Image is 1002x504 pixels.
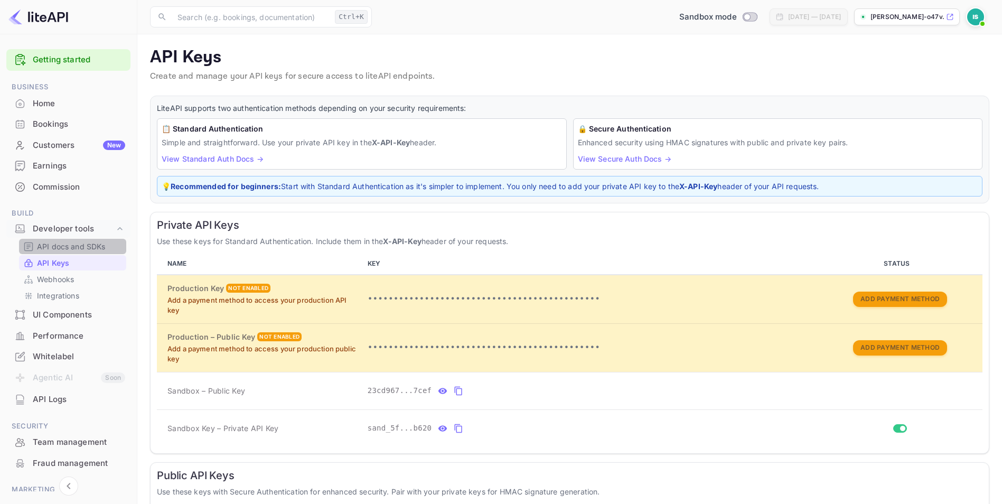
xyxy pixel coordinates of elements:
[6,135,130,156] div: CustomersNew
[167,295,359,316] p: Add a payment method to access your production API key
[6,208,130,219] span: Build
[167,385,245,396] span: Sandbox – Public Key
[23,290,122,301] a: Integrations
[23,241,122,252] a: API docs and SDKs
[383,237,421,246] strong: X-API-Key
[870,12,944,22] p: [PERSON_NAME]-o47v...
[167,331,255,343] h6: Production – Public Key
[6,114,130,134] a: Bookings
[6,484,130,496] span: Marketing
[157,409,363,447] td: Sandbox Key – Private API Key
[33,98,125,110] div: Home
[368,423,432,434] span: sand_5f...b620
[162,123,562,135] h6: 📋 Standard Authentication
[171,182,281,191] strong: Recommended for beginners:
[6,156,130,176] div: Earnings
[853,340,947,356] button: Add Payment Method
[6,326,130,347] div: Performance
[162,137,562,148] p: Simple and straightforward. Use your private API key in the header.
[37,241,106,252] p: API docs and SDKs
[157,253,363,275] th: NAME
[6,305,130,325] div: UI Components
[578,123,978,135] h6: 🔒 Secure Authentication
[6,135,130,155] a: CustomersNew
[171,6,331,27] input: Search (e.g. bookings, documentation)
[6,114,130,135] div: Bookings
[6,453,130,474] div: Fraud management
[578,154,671,163] a: View Secure Auth Docs →
[162,181,978,192] p: 💡 Start with Standard Authentication as it's simpler to implement. You only need to add your priv...
[257,332,302,341] div: Not enabled
[372,138,410,147] strong: X-API-Key
[157,469,982,482] h6: Public API Keys
[6,81,130,93] span: Business
[679,11,737,23] span: Sandbox mode
[363,253,818,275] th: KEY
[853,292,947,307] button: Add Payment Method
[37,290,79,301] p: Integrations
[157,236,982,247] p: Use these keys for Standard Authentication. Include them in the header of your requests.
[335,10,368,24] div: Ctrl+K
[6,453,130,473] a: Fraud management
[33,139,125,152] div: Customers
[33,181,125,193] div: Commission
[167,283,224,294] h6: Production Key
[6,49,130,71] div: Getting started
[157,486,982,497] p: Use these keys with Secure Authentication for enhanced security. Pair with your private keys for ...
[33,436,125,449] div: Team management
[6,347,130,366] a: Whitelabel
[37,257,69,268] p: API Keys
[33,394,125,406] div: API Logs
[150,47,989,68] p: API Keys
[157,253,982,447] table: private api keys table
[6,94,130,113] a: Home
[6,220,130,238] div: Developer tools
[226,284,270,293] div: Not enabled
[788,12,841,22] div: [DATE] — [DATE]
[33,351,125,363] div: Whitelabel
[368,341,813,354] p: •••••••••••••••••••••••••••••••••••••••••••••
[853,342,947,351] a: Add Payment Method
[6,347,130,367] div: Whitelabel
[23,257,122,268] a: API Keys
[6,389,130,410] div: API Logs
[6,421,130,432] span: Security
[103,141,125,150] div: New
[6,177,130,198] div: Commission
[6,389,130,409] a: API Logs
[19,272,126,287] div: Webhooks
[23,274,122,285] a: Webhooks
[368,385,432,396] span: 23cd967...7cef
[33,54,125,66] a: Getting started
[19,288,126,303] div: Integrations
[33,330,125,342] div: Performance
[6,432,130,453] div: Team management
[679,182,717,191] strong: X-API-Key
[59,477,78,496] button: Collapse navigation
[33,223,115,235] div: Developer tools
[19,255,126,270] div: API Keys
[6,432,130,452] a: Team management
[19,239,126,254] div: API docs and SDKs
[167,344,359,365] p: Add a payment method to access your production public key
[578,137,978,148] p: Enhanced security using HMAC signatures with public and private key pairs.
[157,102,982,114] p: LiteAPI supports two authentication methods depending on your security requirements:
[6,326,130,346] a: Performance
[6,94,130,114] div: Home
[8,8,68,25] img: LiteAPI logo
[33,118,125,130] div: Bookings
[157,219,982,231] h6: Private API Keys
[37,274,74,285] p: Webhooks
[853,294,947,303] a: Add Payment Method
[967,8,984,25] img: Ishita Srivastava
[6,305,130,324] a: UI Components
[817,253,982,275] th: STATUS
[675,11,761,23] div: Switch to Production mode
[33,309,125,321] div: UI Components
[368,293,813,305] p: •••••••••••••••••••••••••••••••••••••••••••••
[162,154,264,163] a: View Standard Auth Docs →
[6,177,130,197] a: Commission
[150,70,989,83] p: Create and manage your API keys for secure access to liteAPI endpoints.
[33,458,125,470] div: Fraud management
[33,160,125,172] div: Earnings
